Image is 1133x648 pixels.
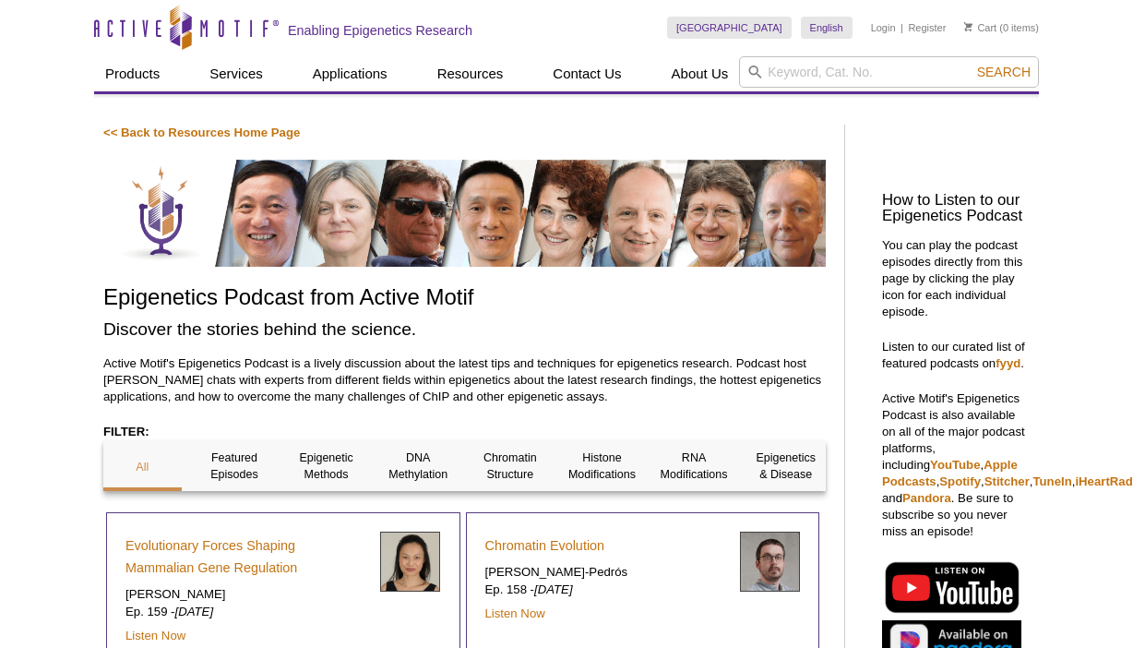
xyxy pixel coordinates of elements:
h2: Discover the stories behind the science. [103,317,826,342]
a: Cart [964,21,996,34]
p: Epigenetic Methods [287,450,365,483]
img: Your Cart [964,22,972,31]
p: Ep. 158 - [485,582,726,598]
a: fyyd [996,356,1020,370]
p: Active Motif's Epigenetics Podcast is also available on all of the major podcast platforms, inclu... [882,390,1030,540]
em: [DATE] [175,605,214,618]
img: Listen on YouTube [882,558,1021,616]
a: Products [94,56,171,91]
a: Spotify [939,474,981,488]
a: Services [198,56,274,91]
a: Resources [426,56,515,91]
p: Listen to our curated list of featured podcasts on . [882,339,1030,372]
p: You can play the podcast episodes directly from this page by clicking the play icon for each indi... [882,237,1030,320]
h2: Enabling Epigenetics Research [288,22,472,39]
p: Histone Modifications [563,450,641,483]
p: Active Motif's Epigenetics Podcast is a lively discussion about the latest tips and techniques fo... [103,355,826,405]
a: Chromatin Evolution [485,534,605,557]
a: Evolutionary Forces Shaping Mammalian Gene Regulation [125,534,366,579]
a: << Back to Resources Home Page [103,126,300,139]
a: Listen Now [485,606,545,620]
a: Apple Podcasts [882,458,1018,488]
p: RNA Modifications [655,450,733,483]
button: Search [972,64,1036,80]
p: All [103,459,182,475]
p: Epigenetics & Disease [746,450,825,483]
p: DNA Methylation [379,450,458,483]
li: (0 items) [964,17,1039,39]
a: English [801,17,853,39]
p: Featured Episodes [196,450,274,483]
span: Search [977,65,1031,79]
p: [PERSON_NAME]-Pedrós [485,564,726,581]
h3: How to Listen to our Epigenetics Podcast [882,193,1030,224]
input: Keyword, Cat. No. [739,56,1039,88]
p: Ep. 159 - [125,604,366,620]
a: About Us [661,56,740,91]
a: Pandora [902,491,951,505]
li: | [900,17,903,39]
strong: FILTER: [103,425,149,438]
a: Login [871,21,896,34]
p: [PERSON_NAME] [125,586,366,603]
a: Contact Us [542,56,632,91]
a: Stitcher [984,474,1030,488]
h1: Epigenetics Podcast from Active Motif [103,285,826,312]
img: Discover the stories behind the science. [103,160,826,267]
a: YouTube [930,458,980,472]
a: Applications [302,56,399,91]
a: TuneIn [1032,474,1071,488]
img: Arnau Sebe Pedros headshot [740,532,800,592]
a: Listen Now [125,629,185,642]
a: Register [908,21,946,34]
em: [DATE] [534,582,573,596]
a: [GEOGRAPHIC_DATA] [667,17,792,39]
img: Emily Wong headshot [380,532,440,592]
p: Chromatin Structure [471,450,550,483]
